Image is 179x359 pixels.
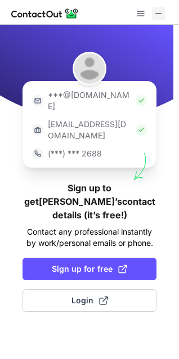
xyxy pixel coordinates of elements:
[23,181,156,222] h1: Sign up to get [PERSON_NAME]’s contact details (it’s free!)
[136,95,147,106] img: Check Icon
[71,295,108,306] span: Login
[23,258,156,280] button: Sign up for free
[11,7,79,20] img: ContactOut v5.3.10
[48,89,131,112] p: ***@[DOMAIN_NAME]
[52,263,127,275] span: Sign up for free
[136,124,147,136] img: Check Icon
[32,95,43,106] img: https://contactout.com/extension/app/static/media/login-email-icon.f64bce713bb5cd1896fef81aa7b14a...
[23,226,156,249] p: Contact any professional instantly by work/personal emails or phone.
[32,124,43,136] img: https://contactout.com/extension/app/static/media/login-work-icon.638a5007170bc45168077fde17b29a1...
[73,52,106,86] img: Rob Van den Elst
[23,289,156,312] button: Login
[48,119,131,141] p: [EMAIL_ADDRESS][DOMAIN_NAME]
[32,148,43,159] img: https://contactout.com/extension/app/static/media/login-phone-icon.bacfcb865e29de816d437549d7f4cb...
